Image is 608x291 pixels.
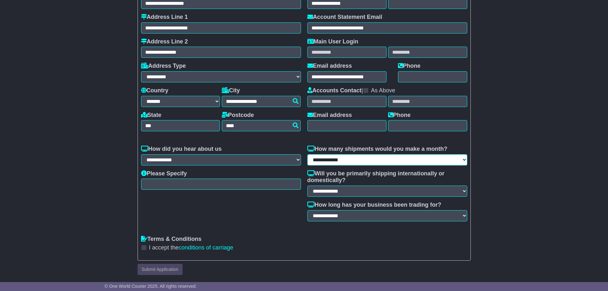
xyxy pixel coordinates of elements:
[307,87,467,96] div: |
[141,112,161,119] label: State
[141,14,188,21] label: Address Line 1
[141,170,187,177] label: Please Specify
[141,236,202,243] label: Terms & Conditions
[307,202,441,209] label: How long has your business been trading for?
[105,284,197,289] span: © One World Courier 2025. All rights reserved.
[149,244,233,251] label: I accept the
[307,170,467,184] label: Will you be primarily shipping internationally or domestically?
[307,63,352,70] label: Email address
[141,63,186,70] label: Address Type
[307,146,447,153] label: How many shipments would you make a month?
[371,87,395,94] label: As Above
[307,112,352,119] label: Email address
[307,14,382,21] label: Account Statement Email
[222,112,254,119] label: Postcode
[388,112,411,119] label: Phone
[307,87,362,94] label: Accounts Contact
[141,146,222,153] label: How did you hear about us
[138,264,183,275] button: Submit Application
[222,87,240,94] label: City
[179,244,233,251] a: conditions of carriage
[141,87,169,94] label: Country
[141,38,188,45] label: Address Line 2
[398,63,421,70] label: Phone
[307,38,358,45] label: Main User Login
